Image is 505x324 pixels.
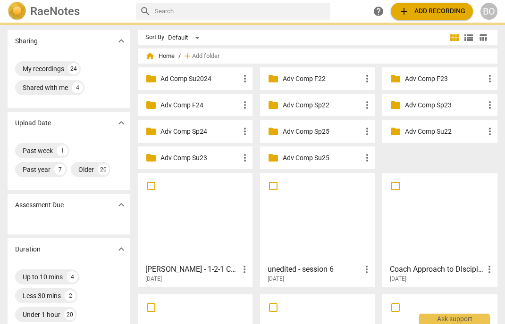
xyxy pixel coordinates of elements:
[480,3,497,20] button: BO
[449,32,460,43] span: view_module
[15,36,38,46] p: Sharing
[23,146,53,155] div: Past week
[23,310,60,319] div: Under 1 hour
[78,165,94,174] div: Older
[116,35,127,47] span: expand_more
[283,153,362,163] p: Adv Comp Su25
[484,264,495,275] span: more_vert
[239,264,250,275] span: more_vert
[160,127,239,137] p: Adv Comp Sp24
[145,126,157,137] span: folder
[145,152,157,163] span: folder
[283,74,362,84] p: Adv Comp F22
[116,243,127,255] span: expand_more
[373,6,384,17] span: help
[405,100,484,110] p: Adv Comp Sp23
[419,314,490,324] div: Ask support
[362,152,373,163] span: more_vert
[145,99,157,111] span: folder
[15,244,41,254] p: Duration
[239,152,251,163] span: more_vert
[72,82,83,93] div: 4
[155,4,327,19] input: Search
[484,73,496,84] span: more_vert
[54,164,66,175] div: 7
[390,275,406,283] span: [DATE]
[68,63,79,74] div: 24
[268,152,279,163] span: folder
[145,275,162,283] span: [DATE]
[361,264,372,275] span: more_vert
[391,3,473,20] button: Upload
[390,99,401,111] span: folder
[268,264,361,275] h3: unedited - session 6
[405,127,484,137] p: Adv Comp Su22
[145,34,164,41] div: Sort By
[15,118,51,128] p: Upload Date
[168,30,203,45] div: Default
[390,126,401,137] span: folder
[192,53,219,60] span: Add folder
[15,200,64,210] p: Assessment Due
[23,64,64,73] div: My recordings
[67,271,78,283] div: 4
[462,31,476,45] button: List view
[114,116,128,130] button: Show more
[114,34,128,48] button: Show more
[160,74,239,84] p: Ad Comp Su2024
[463,32,474,43] span: view_list
[268,99,279,111] span: folder
[23,291,61,300] div: Less 30 mins
[405,74,484,84] p: Adv Comp F23
[370,3,387,20] a: Help
[140,6,151,17] span: search
[160,100,239,110] p: Adv Comp F24
[268,275,284,283] span: [DATE]
[30,5,80,18] h2: RaeNotes
[145,73,157,84] span: folder
[484,99,496,111] span: more_vert
[98,164,109,175] div: 20
[263,176,371,283] a: unedited - session 6[DATE]
[239,73,251,84] span: more_vert
[476,31,490,45] button: Table view
[114,242,128,256] button: Show more
[362,99,373,111] span: more_vert
[65,290,76,301] div: 2
[141,176,249,283] a: [PERSON_NAME] - 1-2-1 Call with [PERSON_NAME]-20250806_192921-Meeting Recording[DATE]
[178,53,181,60] span: /
[283,127,362,137] p: Adv Comp Sp25
[23,272,63,282] div: Up to 10 mins
[183,51,192,61] span: add
[116,117,127,129] span: expand_more
[398,6,465,17] span: Add recording
[239,126,251,137] span: more_vert
[398,6,410,17] span: add
[386,176,494,283] a: Coach Approach to DIscipleship 111824 _ unedited[DATE]
[114,198,128,212] button: Show more
[57,145,68,156] div: 1
[239,99,251,111] span: more_vert
[362,73,373,84] span: more_vert
[23,83,68,92] div: Shared with me
[268,73,279,84] span: folder
[145,264,239,275] h3: Sharmila Mathew - 1-2-1 Call with Corey-20250806_192921-Meeting Recording
[8,2,26,21] img: Logo
[116,199,127,211] span: expand_more
[23,165,50,174] div: Past year
[447,31,462,45] button: Tile view
[64,309,76,320] div: 20
[8,2,128,21] a: LogoRaeNotes
[479,33,488,42] span: table_chart
[362,126,373,137] span: more_vert
[390,264,483,275] h3: Coach Approach to DIscipleship 111824 _ unedited
[160,153,239,163] p: Adv Comp Su23
[145,51,175,61] span: Home
[484,126,496,137] span: more_vert
[283,100,362,110] p: Adv Comp Sp22
[390,73,401,84] span: folder
[268,126,279,137] span: folder
[145,51,155,61] span: home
